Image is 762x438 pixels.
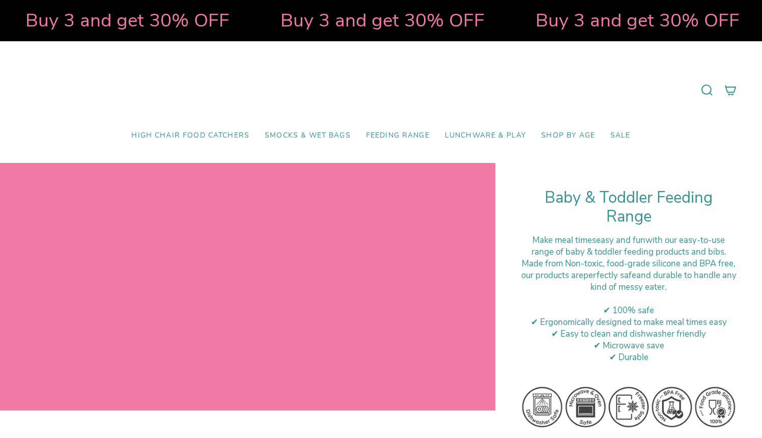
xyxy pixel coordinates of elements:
a: High Chair Food Catchers [124,124,257,148]
strong: perfectly safe [583,269,636,281]
div: M [521,258,737,293]
a: SALE [603,124,638,148]
span: High Chair Food Catchers [131,131,249,140]
strong: Buy 3 and get 30% OFF [531,8,735,33]
h1: Baby & Toddler Feeding Range [521,188,737,227]
a: Shop by Age [533,124,603,148]
span: Shop by Age [541,131,595,140]
div: ✔ 100% safe [521,305,737,316]
a: Lunchware & Play [437,124,533,148]
span: ade from Non-toxic, food-grade silicone and BPA free, our products are and durable to handle any ... [521,258,737,293]
div: ✔ Ergonomically designed to make meal times easy [521,316,737,328]
a: Mumma’s Little Helpers [293,57,469,124]
strong: Buy 3 and get 30% OFF [276,8,480,33]
span: Feeding Range [366,131,430,140]
span: Smocks & Wet Bags [265,131,351,140]
a: Smocks & Wet Bags [257,124,358,148]
strong: Buy 3 and get 30% OFF [21,8,225,33]
strong: easy and fun [596,234,645,246]
div: Make meal times with our easy-to-use range of baby & toddler feeding products and bibs. [521,234,737,258]
a: Feeding Range [358,124,437,148]
span: SALE [610,131,631,140]
span: ✔ Microwave save [594,340,664,351]
div: ✔ Durable [521,351,737,363]
span: Lunchware & Play [445,131,526,140]
div: ✔ Easy to clean and dishwasher friendly [521,328,737,340]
